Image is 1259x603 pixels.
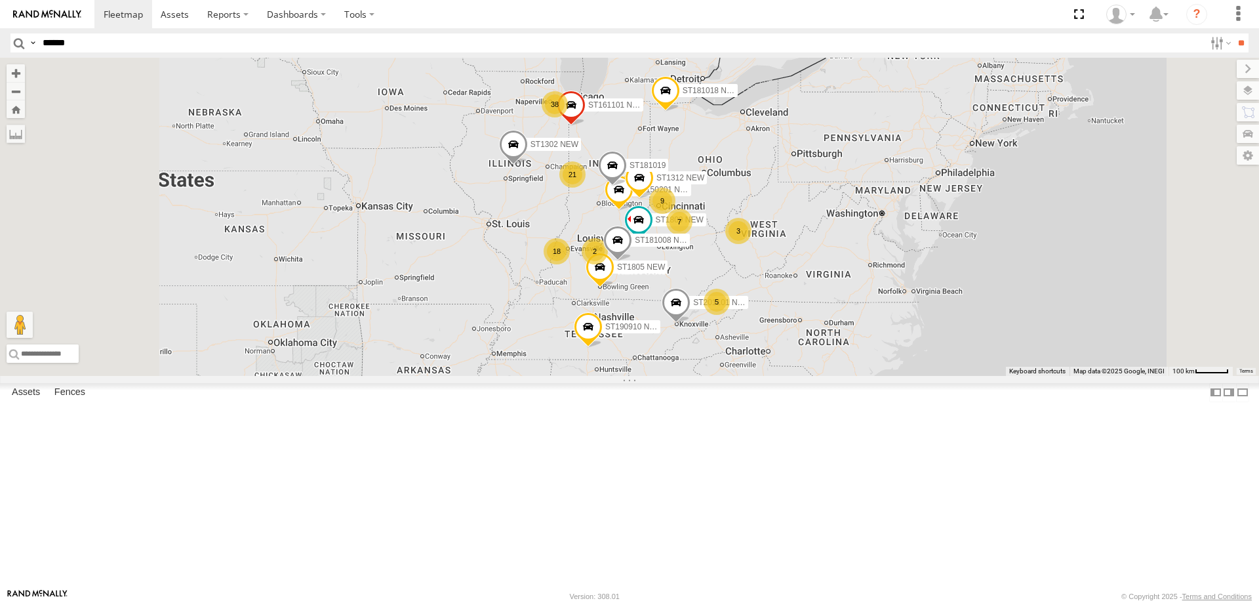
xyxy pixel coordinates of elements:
a: Terms (opens in new tab) [1239,369,1253,374]
span: ST1302 NEW [530,140,578,149]
button: Drag Pegman onto the map to open Street View [7,312,33,338]
div: © Copyright 2025 - [1121,593,1252,600]
div: 3 [725,218,751,244]
div: 7 [666,209,692,235]
span: ST181018 NEW [683,85,740,94]
span: ST1805 NEW [617,262,665,272]
div: 5 [704,289,730,315]
span: ST181019 [629,161,666,170]
div: 2 [582,238,608,264]
button: Zoom Home [7,100,25,118]
label: Search Filter Options [1205,33,1233,52]
div: Version: 308.01 [570,593,620,600]
span: ST150201 NEW [636,185,693,194]
span: ST181008 NEW [635,235,692,244]
span: ST190910 NEW [605,322,662,331]
label: Dock Summary Table to the Right [1222,383,1235,402]
button: Zoom in [7,64,25,82]
label: Hide Summary Table [1236,383,1249,402]
button: Map Scale: 100 km per 48 pixels [1169,367,1233,376]
span: 100 km [1172,367,1195,375]
label: Assets [5,383,47,402]
button: Keyboard shortcuts [1009,367,1066,376]
span: ST161101 NEW [588,100,645,110]
div: 38 [542,91,568,117]
div: Eric Hargrove [1102,5,1140,24]
div: 21 [559,161,586,188]
label: Search Query [28,33,38,52]
i: ? [1186,4,1207,25]
span: ST1809 NEW [656,215,704,224]
label: Fences [48,383,92,402]
img: rand-logo.svg [13,10,81,19]
a: Terms and Conditions [1182,593,1252,600]
span: ST201101 NEW [693,297,750,306]
label: Measure [7,125,25,143]
button: Zoom out [7,82,25,100]
span: Map data ©2025 Google, INEGI [1073,367,1165,375]
span: ST1312 NEW [656,173,704,182]
label: Map Settings [1237,146,1259,165]
label: Dock Summary Table to the Left [1209,383,1222,402]
a: Visit our Website [7,590,68,603]
div: 9 [649,188,675,214]
div: 18 [544,238,570,264]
